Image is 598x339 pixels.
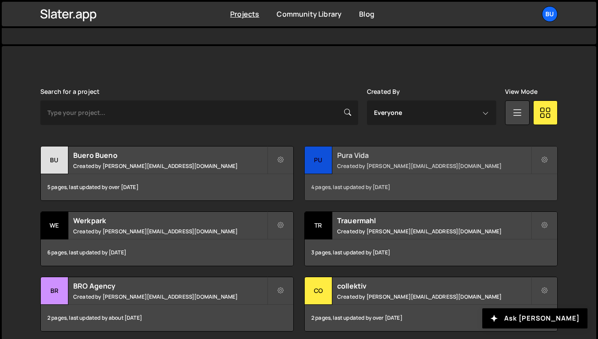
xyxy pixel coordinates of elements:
[41,174,293,200] div: 5 pages, last updated by over [DATE]
[73,162,267,170] small: Created by [PERSON_NAME][EMAIL_ADDRESS][DOMAIN_NAME]
[305,212,332,239] div: Tr
[305,146,332,174] div: Pu
[41,239,293,266] div: 6 pages, last updated by [DATE]
[73,281,267,291] h2: BRO Agency
[337,228,531,235] small: Created by [PERSON_NAME][EMAIL_ADDRESS][DOMAIN_NAME]
[337,150,531,160] h2: Pura Vida
[337,216,531,225] h2: Trauermahl
[41,212,68,239] div: We
[40,88,100,95] label: Search for a project
[304,277,558,332] a: co collektiv Created by [PERSON_NAME][EMAIL_ADDRESS][DOMAIN_NAME] 2 pages, last updated by over [...
[337,281,531,291] h2: collektiv
[505,88,537,95] label: View Mode
[305,277,332,305] div: co
[304,211,558,266] a: Tr Trauermahl Created by [PERSON_NAME][EMAIL_ADDRESS][DOMAIN_NAME] 3 pages, last updated by [DATE]
[40,211,294,266] a: We Werkpark Created by [PERSON_NAME][EMAIL_ADDRESS][DOMAIN_NAME] 6 pages, last updated by [DATE]
[41,146,68,174] div: Bu
[482,308,587,328] button: Ask [PERSON_NAME]
[359,9,374,19] a: Blog
[41,277,68,305] div: BR
[73,150,267,160] h2: Buero Bueno
[542,6,558,22] a: Bu
[337,162,531,170] small: Created by [PERSON_NAME][EMAIL_ADDRESS][DOMAIN_NAME]
[40,277,294,332] a: BR BRO Agency Created by [PERSON_NAME][EMAIL_ADDRESS][DOMAIN_NAME] 2 pages, last updated by about...
[73,228,267,235] small: Created by [PERSON_NAME][EMAIL_ADDRESS][DOMAIN_NAME]
[305,174,557,200] div: 4 pages, last updated by [DATE]
[73,293,267,300] small: Created by [PERSON_NAME][EMAIL_ADDRESS][DOMAIN_NAME]
[73,216,267,225] h2: Werkpark
[305,305,557,331] div: 2 pages, last updated by over [DATE]
[304,146,558,201] a: Pu Pura Vida Created by [PERSON_NAME][EMAIL_ADDRESS][DOMAIN_NAME] 4 pages, last updated by [DATE]
[305,239,557,266] div: 3 pages, last updated by [DATE]
[337,293,531,300] small: Created by [PERSON_NAME][EMAIL_ADDRESS][DOMAIN_NAME]
[230,9,259,19] a: Projects
[367,88,400,95] label: Created By
[40,146,294,201] a: Bu Buero Bueno Created by [PERSON_NAME][EMAIL_ADDRESS][DOMAIN_NAME] 5 pages, last updated by over...
[277,9,342,19] a: Community Library
[40,100,358,125] input: Type your project...
[41,305,293,331] div: 2 pages, last updated by about [DATE]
